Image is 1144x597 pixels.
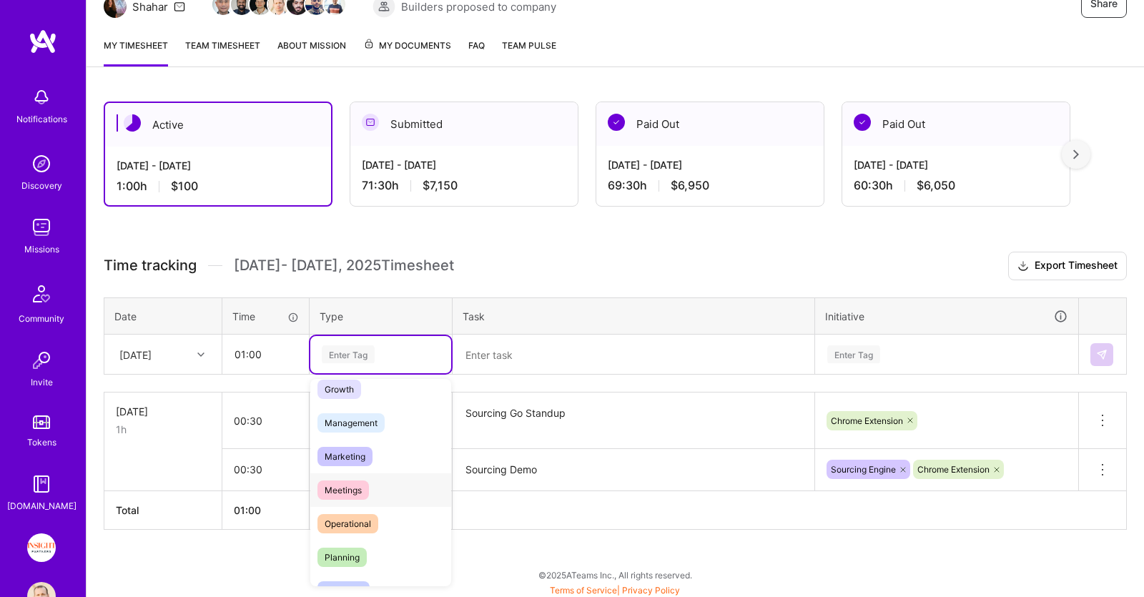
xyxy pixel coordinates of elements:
[1073,149,1079,159] img: right
[27,213,56,242] img: teamwork
[363,38,451,54] span: My Documents
[117,179,320,194] div: 1:00 h
[502,38,556,66] a: Team Pulse
[363,38,451,66] a: My Documents
[222,490,310,529] th: 01:00
[27,435,56,450] div: Tokens
[16,112,67,127] div: Notifications
[854,178,1058,193] div: 60:30 h
[423,178,458,193] span: $7,150
[223,335,308,373] input: HH:MM
[104,297,222,335] th: Date
[317,480,369,500] span: Meetings
[116,422,210,437] div: 1h
[310,297,453,335] th: Type
[917,464,990,475] span: Chrome Extension
[825,308,1068,325] div: Initiative
[842,102,1070,146] div: Paid Out
[171,179,198,194] span: $100
[831,415,903,426] span: Chrome Extension
[116,404,210,419] div: [DATE]
[671,178,709,193] span: $6,950
[104,38,168,66] a: My timesheet
[104,490,222,529] th: Total
[468,38,485,66] a: FAQ
[27,346,56,375] img: Invite
[854,114,871,131] img: Paid Out
[854,157,1058,172] div: [DATE] - [DATE]
[119,347,152,362] div: [DATE]
[24,242,59,257] div: Missions
[27,470,56,498] img: guide book
[550,585,617,596] a: Terms of Service
[454,450,813,490] textarea: Sourcing Demo
[502,40,556,51] span: Team Pulse
[197,351,204,358] i: icon Chevron
[174,1,185,12] i: icon Mail
[234,257,454,275] span: [DATE] - [DATE] , 2025 Timesheet
[19,311,64,326] div: Community
[622,585,680,596] a: Privacy Policy
[104,257,197,275] span: Time tracking
[317,548,367,567] span: Planning
[105,103,331,147] div: Active
[31,375,53,390] div: Invite
[27,149,56,178] img: discovery
[222,450,309,488] input: HH:MM
[362,157,566,172] div: [DATE] - [DATE]
[24,277,59,311] img: Community
[608,157,812,172] div: [DATE] - [DATE]
[24,533,59,562] a: Insight Partners: Data & AI - Sourcing
[322,343,375,365] div: Enter Tag
[277,38,346,66] a: About Mission
[608,114,625,131] img: Paid Out
[317,514,378,533] span: Operational
[1017,259,1029,274] i: icon Download
[608,178,812,193] div: 69:30 h
[454,394,813,448] textarea: Sourcing Go Standup
[124,114,141,132] img: Active
[317,380,361,399] span: Growth
[117,158,320,173] div: [DATE] - [DATE]
[917,178,955,193] span: $6,050
[21,178,62,193] div: Discovery
[317,413,385,433] span: Management
[362,178,566,193] div: 71:30 h
[232,309,299,324] div: Time
[350,102,578,146] div: Submitted
[222,402,309,440] input: HH:MM
[317,447,373,466] span: Marketing
[7,498,77,513] div: [DOMAIN_NAME]
[27,533,56,562] img: Insight Partners: Data & AI - Sourcing
[86,557,1144,593] div: © 2025 ATeams Inc., All rights reserved.
[596,102,824,146] div: Paid Out
[185,38,260,66] a: Team timesheet
[831,464,896,475] span: Sourcing Engine
[1096,349,1108,360] img: Submit
[362,114,379,131] img: Submitted
[827,343,880,365] div: Enter Tag
[27,83,56,112] img: bell
[1008,252,1127,280] button: Export Timesheet
[33,415,50,429] img: tokens
[550,585,680,596] span: |
[29,29,57,54] img: logo
[453,297,815,335] th: Task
